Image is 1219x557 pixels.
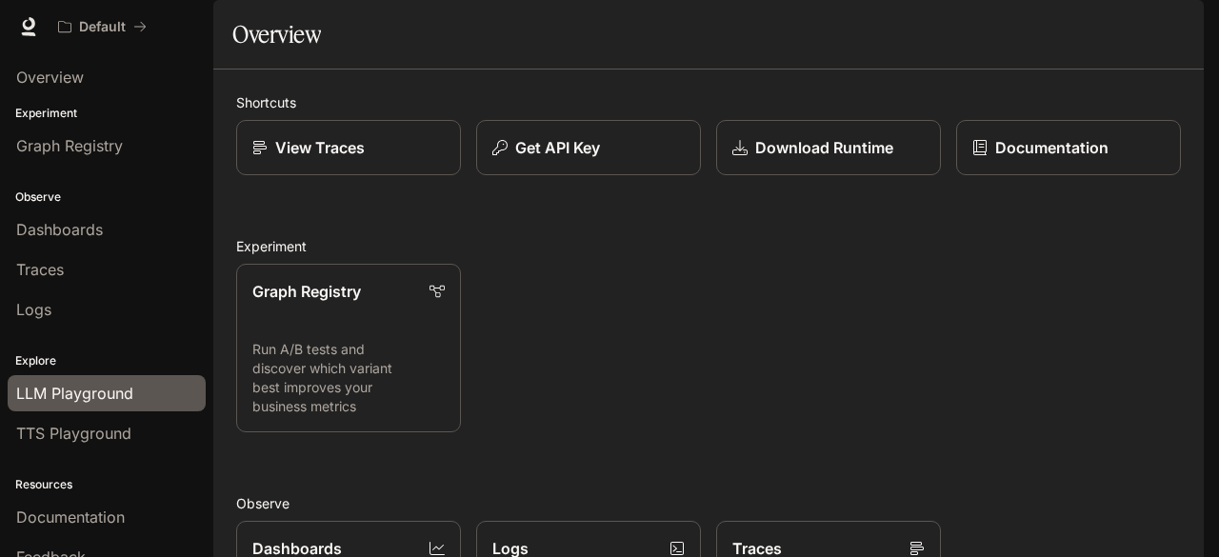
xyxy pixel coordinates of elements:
[476,120,701,175] button: Get API Key
[515,136,600,159] p: Get API Key
[716,120,941,175] a: Download Runtime
[50,8,155,46] button: All workspaces
[252,340,445,416] p: Run A/B tests and discover which variant best improves your business metrics
[236,493,1181,513] h2: Observe
[236,120,461,175] a: View Traces
[236,264,461,432] a: Graph RegistryRun A/B tests and discover which variant best improves your business metrics
[956,120,1181,175] a: Documentation
[252,280,361,303] p: Graph Registry
[236,92,1181,112] h2: Shortcuts
[236,236,1181,256] h2: Experiment
[995,136,1109,159] p: Documentation
[275,136,365,159] p: View Traces
[232,15,321,53] h1: Overview
[79,19,126,35] p: Default
[755,136,893,159] p: Download Runtime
